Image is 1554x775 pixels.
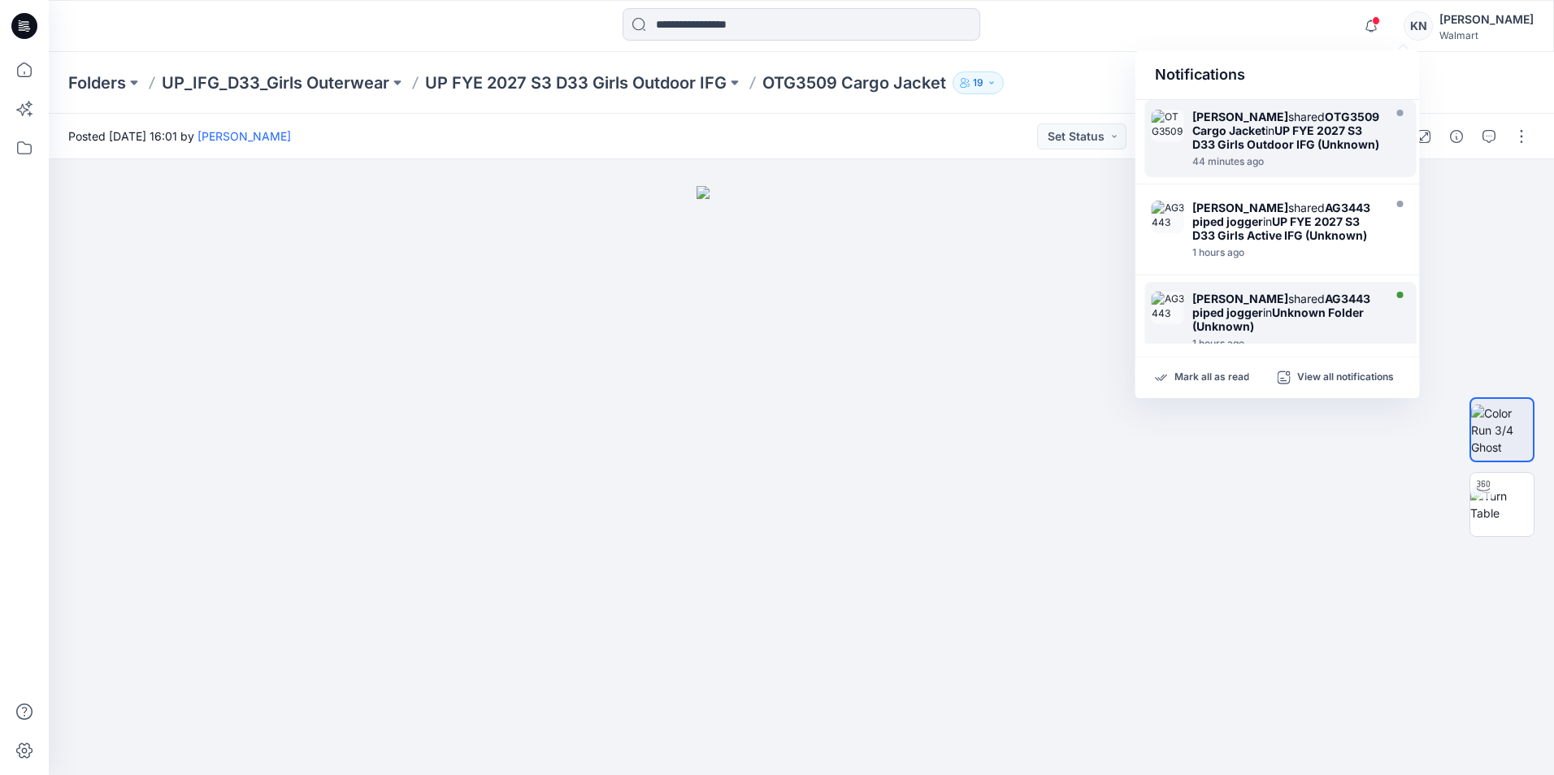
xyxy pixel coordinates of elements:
[697,186,906,775] img: eyJhbGciOiJIUzI1NiIsImtpZCI6IjAiLCJzbHQiOiJzZXMiLCJ0eXAiOiJKV1QifQ.eyJkYXRhIjp7InR5cGUiOiJzdG9yYW...
[1471,405,1533,456] img: Color Run 3/4 Ghost
[1192,214,1367,242] strong: UP FYE 2027 S3 D33 Girls Active IFG (Unknown)
[1192,338,1379,349] div: Friday, September 19, 2025 15:54
[973,74,983,92] p: 19
[1192,292,1370,319] strong: AG3443 piped jogger
[1152,201,1184,233] img: AG3443 piped jogger
[953,71,1004,94] button: 19
[162,71,389,94] a: UP_IFG_D33_Girls Outerwear
[1152,110,1184,142] img: OTG3509 Cargo Jacket
[1439,29,1534,41] div: Walmart
[1192,292,1379,333] div: shared in
[1192,110,1379,151] div: shared in
[1192,292,1288,305] strong: [PERSON_NAME]
[1192,110,1379,137] strong: OTG3509 Cargo Jacket
[198,129,291,143] a: [PERSON_NAME]
[1192,201,1379,242] div: shared in
[68,128,291,145] span: Posted [DATE] 16:01 by
[1192,110,1288,123] strong: [PERSON_NAME]
[1443,123,1469,149] button: Details
[1192,123,1379,151] strong: UP FYE 2027 S3 D33 Girls Outdoor IFG (Unknown)
[425,71,727,94] a: UP FYE 2027 S3 D33 Girls Outdoor IFG
[1192,201,1288,214] strong: [PERSON_NAME]
[1174,370,1249,385] p: Mark all as read
[1192,156,1379,167] div: Friday, September 19, 2025 16:27
[1152,292,1184,324] img: AG3443 piped jogger
[1439,10,1534,29] div: [PERSON_NAME]
[1192,247,1379,258] div: Friday, September 19, 2025 16:01
[1192,201,1370,228] strong: AG3443 piped jogger
[1470,487,1534,522] img: Turn Table
[762,71,946,94] p: OTG3509 Cargo Jacket
[68,71,126,94] a: Folders
[1135,50,1420,100] div: Notifications
[1297,370,1394,385] p: View all notifications
[1192,305,1364,333] strong: Unknown Folder (Unknown)
[1404,11,1433,41] div: KN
